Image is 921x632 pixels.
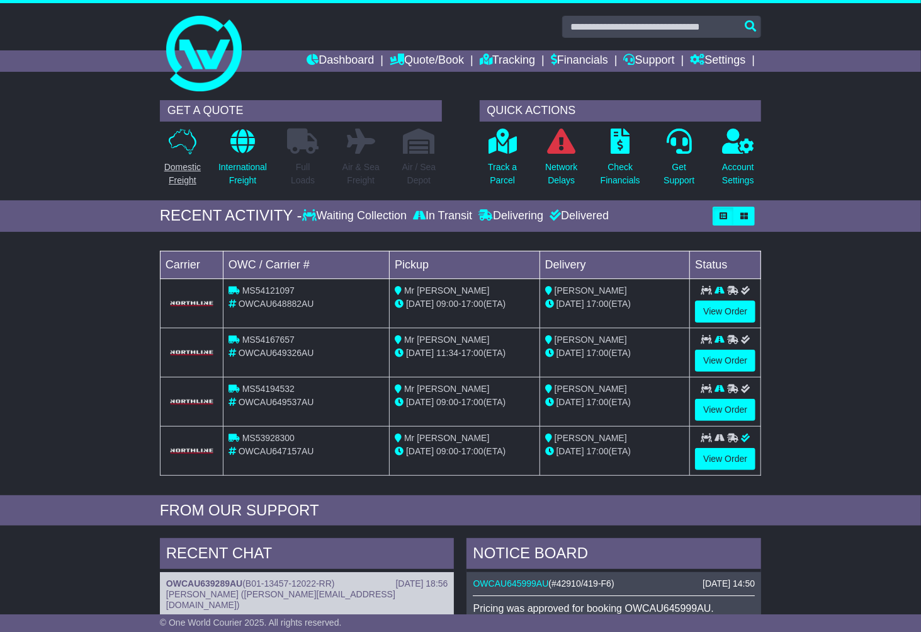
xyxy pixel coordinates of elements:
[587,348,609,358] span: 17:00
[436,299,458,309] span: 09:00
[690,251,761,279] td: Status
[395,578,448,589] div: [DATE] 18:56
[695,350,755,372] a: View Order
[473,578,755,589] div: ( )
[695,301,755,323] a: View Order
[545,128,578,194] a: NetworkDelays
[166,578,448,589] div: ( )
[540,251,690,279] td: Delivery
[395,396,534,409] div: - (ETA)
[164,161,201,187] p: Domestic Freight
[160,538,455,572] div: RECENT CHAT
[218,128,268,194] a: InternationalFreight
[307,50,374,72] a: Dashboard
[168,447,215,455] img: GetCarrierServiceLogo
[587,446,609,456] span: 17:00
[436,348,458,358] span: 11:34
[461,397,483,407] span: 17:00
[168,349,215,357] img: GetCarrierServiceLogo
[722,161,754,187] p: Account Settings
[242,433,295,443] span: MS53928300
[160,251,223,279] td: Carrier
[555,285,627,296] span: [PERSON_NAME]
[551,50,608,72] a: Financials
[475,209,546,223] div: Delivering
[166,578,242,589] a: OWCAU639289AU
[557,348,584,358] span: [DATE]
[473,602,755,614] p: Pricing was approved for booking OWCAU645999AU.
[545,445,685,458] div: (ETA)
[557,299,584,309] span: [DATE]
[695,448,755,470] a: View Order
[160,100,442,122] div: GET A QUOTE
[239,397,314,407] span: OWCAU649537AU
[239,446,314,456] span: OWCAU647157AU
[545,297,685,311] div: (ETA)
[557,446,584,456] span: [DATE]
[473,578,548,589] a: OWCAU645999AU
[557,397,584,407] span: [DATE]
[587,397,609,407] span: 17:00
[406,397,434,407] span: [DATE]
[218,161,267,187] p: International Freight
[164,128,201,194] a: DomesticFreight
[395,347,534,360] div: - (ETA)
[545,161,577,187] p: Network Delays
[436,397,458,407] span: 09:00
[160,502,761,520] div: FROM OUR SUPPORT
[461,446,483,456] span: 17:00
[406,299,434,309] span: [DATE]
[545,396,685,409] div: (ETA)
[410,209,475,223] div: In Transit
[404,384,489,394] span: Mr [PERSON_NAME]
[242,335,295,345] span: MS54167657
[168,398,215,406] img: GetCarrierServiceLogo
[600,128,641,194] a: CheckFinancials
[223,251,389,279] td: OWC / Carrier #
[287,161,319,187] p: Full Loads
[395,445,534,458] div: - (ETA)
[480,50,535,72] a: Tracking
[551,578,611,589] span: #42910/419-F6
[404,335,489,345] span: Mr [PERSON_NAME]
[168,300,215,307] img: GetCarrierServiceLogo
[406,446,434,456] span: [DATE]
[663,128,695,194] a: GetSupport
[404,433,489,443] span: Mr [PERSON_NAME]
[690,50,745,72] a: Settings
[239,299,314,309] span: OWCAU648882AU
[246,578,332,589] span: B01-13457-12022-RR
[664,161,694,187] p: Get Support
[488,161,517,187] p: Track a Parcel
[302,209,410,223] div: Waiting Collection
[487,128,517,194] a: Track aParcel
[466,538,761,572] div: NOTICE BOARD
[395,297,534,311] div: - (ETA)
[239,348,314,358] span: OWCAU649326AU
[601,161,640,187] p: Check Financials
[160,207,302,225] div: RECENT ACTIVITY -
[242,384,295,394] span: MS54194532
[546,209,609,223] div: Delivered
[390,50,464,72] a: Quote/Book
[555,384,627,394] span: [PERSON_NAME]
[342,161,380,187] p: Air & Sea Freight
[160,618,342,628] span: © One World Courier 2025. All rights reserved.
[695,399,755,421] a: View Order
[545,347,685,360] div: (ETA)
[721,128,755,194] a: AccountSettings
[587,299,609,309] span: 17:00
[404,285,489,296] span: Mr [PERSON_NAME]
[555,433,627,443] span: [PERSON_NAME]
[703,578,755,589] div: [DATE] 14:50
[390,251,540,279] td: Pickup
[166,589,395,610] span: [PERSON_NAME] ([PERSON_NAME][EMAIL_ADDRESS][DOMAIN_NAME])
[402,161,436,187] p: Air / Sea Depot
[461,348,483,358] span: 17:00
[242,285,295,296] span: MS54121097
[461,299,483,309] span: 17:00
[406,348,434,358] span: [DATE]
[480,100,762,122] div: QUICK ACTIONS
[436,446,458,456] span: 09:00
[555,335,627,345] span: [PERSON_NAME]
